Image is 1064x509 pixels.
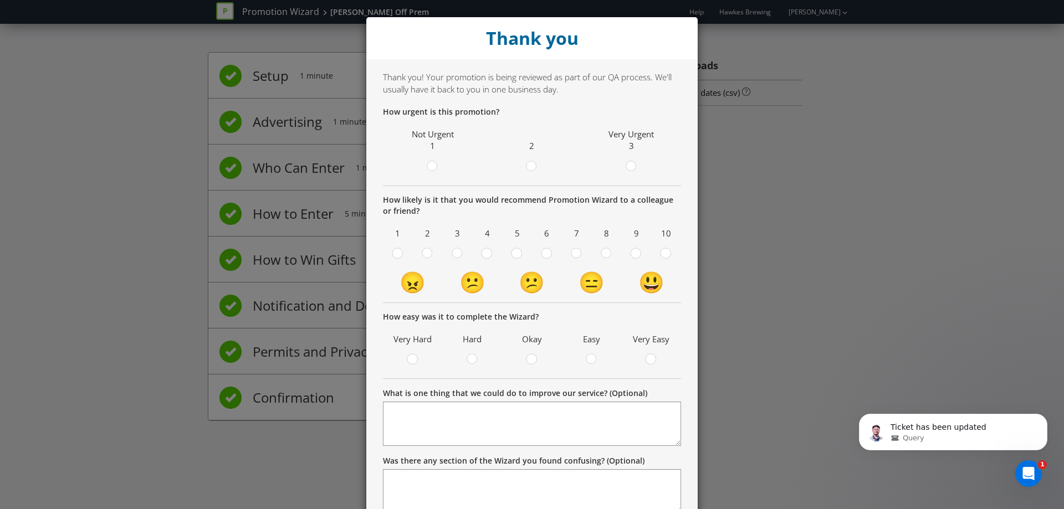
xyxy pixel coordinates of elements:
[388,331,437,348] span: Very Hard
[448,331,497,348] span: Hard
[386,225,410,242] span: 1
[502,267,562,297] td: 😕
[383,194,681,217] p: How likely is it that you would recommend Promotion Wizard to a colleague or friend?
[508,331,556,348] span: Okay
[486,26,579,50] strong: Thank you
[567,331,616,348] span: Easy
[562,267,622,297] td: 😑
[430,140,435,151] span: 1
[383,311,681,322] p: How easy was it to complete the Wizard?
[629,140,634,151] span: 3
[366,17,698,59] div: Close
[624,225,648,242] span: 9
[383,71,672,94] span: Thank you! Your promotion is being reviewed as part of our QA process. We'll usually have it back...
[842,390,1064,479] iframe: Intercom notifications message
[383,106,681,117] p: How urgent is this promotion?
[1015,460,1042,487] iframe: Intercom live chat
[443,267,503,297] td: 😕
[412,128,454,140] span: Not Urgent
[565,225,589,242] span: 7
[1038,460,1047,469] span: 1
[416,225,440,242] span: 2
[535,225,559,242] span: 6
[383,455,644,466] label: Was there any section of the Wizard you found confusing? (Optional)
[475,225,499,242] span: 4
[627,331,676,348] span: Very Easy
[383,388,647,399] label: What is one thing that we could do to improve our service? (Optional)
[621,267,681,297] td: 😃
[383,267,443,297] td: 😠
[529,140,534,151] span: 2
[654,225,678,242] span: 10
[505,225,529,242] span: 5
[595,225,619,242] span: 8
[608,128,654,140] span: Very Urgent
[446,225,470,242] span: 3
